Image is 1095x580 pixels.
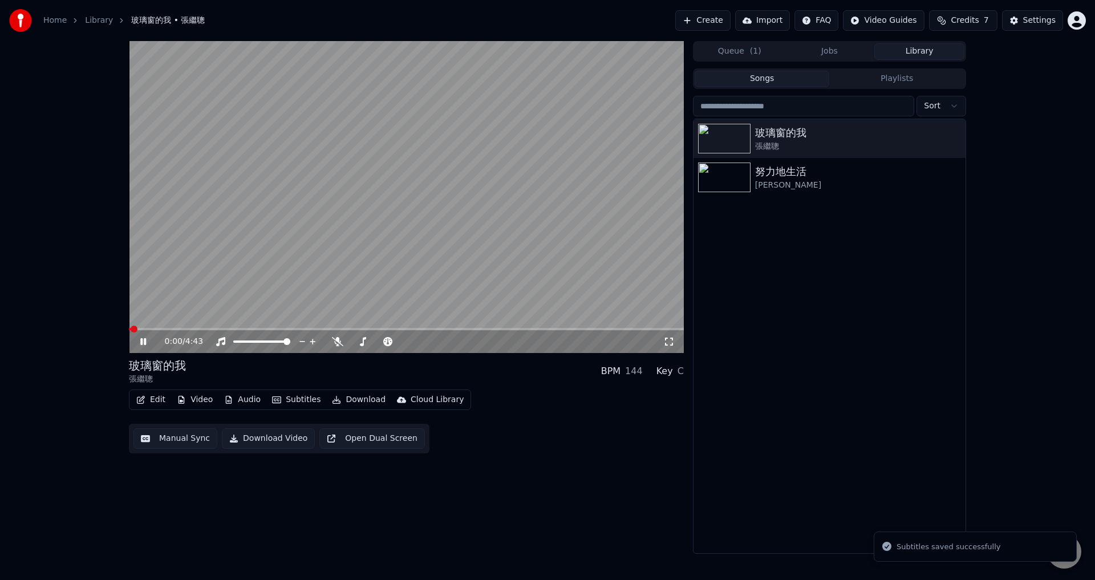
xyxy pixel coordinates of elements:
div: Settings [1023,15,1056,26]
button: Songs [695,71,830,87]
span: Credits [951,15,979,26]
div: 張繼聰 [755,141,961,152]
span: ( 1 ) [750,46,761,57]
div: 玻璃窗的我 [755,125,961,141]
span: Sort [924,100,940,112]
div: Key [656,364,673,378]
button: Edit [132,392,170,408]
span: 7 [984,15,989,26]
button: Manual Sync [133,428,217,449]
div: / [165,336,192,347]
nav: breadcrumb [43,15,205,26]
button: Subtitles [267,392,325,408]
div: [PERSON_NAME] [755,180,961,191]
a: Home [43,15,67,26]
button: Import [735,10,790,31]
button: Queue [695,43,785,60]
div: BPM [601,364,620,378]
div: 玻璃窗的我 [129,358,186,374]
img: youka [9,9,32,32]
span: 玻璃窗的我 • 張繼聰 [131,15,205,26]
button: Video [172,392,217,408]
button: Audio [220,392,265,408]
div: C [678,364,684,378]
button: Create [675,10,731,31]
div: Cloud Library [411,394,464,405]
button: Settings [1002,10,1063,31]
button: Video Guides [843,10,924,31]
button: FAQ [794,10,838,31]
button: Jobs [785,43,875,60]
div: 努力地生活 [755,164,961,180]
a: Library [85,15,113,26]
span: 4:43 [185,336,203,347]
button: Library [874,43,964,60]
button: Playlists [829,71,964,87]
div: Subtitles saved successfully [897,541,1000,553]
button: Credits7 [929,10,997,31]
span: 0:00 [165,336,182,347]
div: 144 [625,364,643,378]
button: Download Video [222,428,315,449]
button: Open Dual Screen [319,428,425,449]
button: Download [327,392,390,408]
div: 張繼聰 [129,374,186,385]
